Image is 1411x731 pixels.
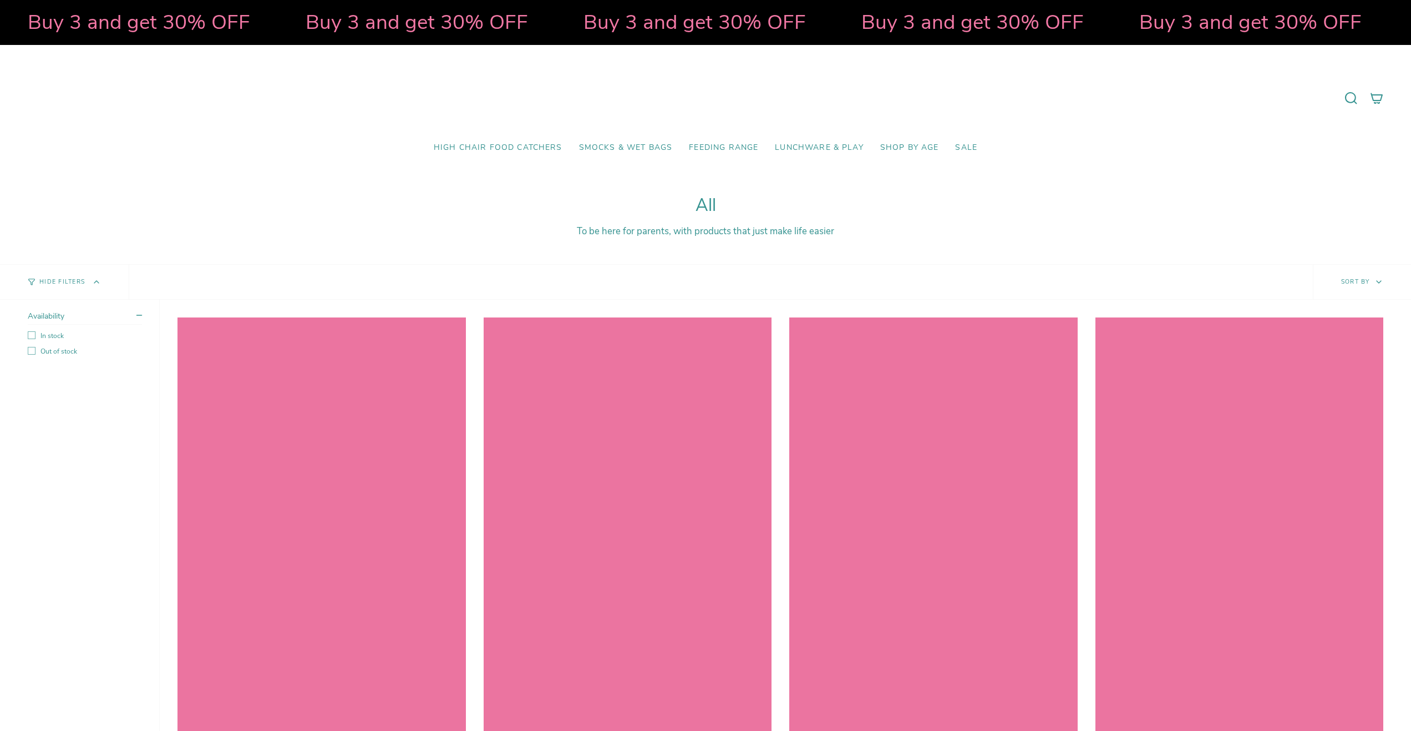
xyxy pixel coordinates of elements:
strong: Buy 3 and get 30% OFF [1136,8,1359,36]
a: Shop by Age [872,135,947,161]
a: Feeding Range [681,135,767,161]
strong: Buy 3 and get 30% OFF [25,8,247,36]
strong: Buy 3 and get 30% OFF [859,8,1081,36]
summary: Availability [28,311,142,325]
span: Feeding Range [689,143,758,153]
span: Lunchware & Play [775,143,863,153]
h1: All [28,195,1383,216]
span: Availability [28,311,64,321]
span: To be here for parents, with products that just make life easier [577,225,834,238]
label: In stock [28,331,142,340]
span: Hide Filters [39,279,85,285]
span: Sort by [1341,278,1370,286]
strong: Buy 3 and get 30% OFF [303,8,525,36]
strong: Buy 3 and get 30% OFF [581,8,803,36]
span: SALE [955,143,977,153]
a: High Chair Food Catchers [425,135,571,161]
a: Mumma’s Little Helpers [610,62,801,135]
span: High Chair Food Catchers [434,143,562,153]
a: Smocks & Wet Bags [571,135,681,161]
button: Sort by [1313,265,1411,299]
a: Lunchware & Play [767,135,871,161]
span: Smocks & Wet Bags [579,143,673,153]
a: SALE [947,135,986,161]
label: Out of stock [28,347,142,356]
span: Shop by Age [880,143,939,153]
